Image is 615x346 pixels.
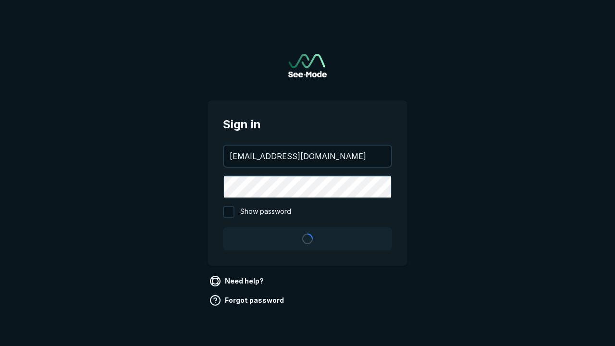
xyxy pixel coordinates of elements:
span: Sign in [223,116,392,133]
input: your@email.com [224,146,391,167]
a: Need help? [208,273,268,289]
span: Show password [240,206,291,218]
a: Forgot password [208,293,288,308]
a: Go to sign in [288,54,327,77]
img: See-Mode Logo [288,54,327,77]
